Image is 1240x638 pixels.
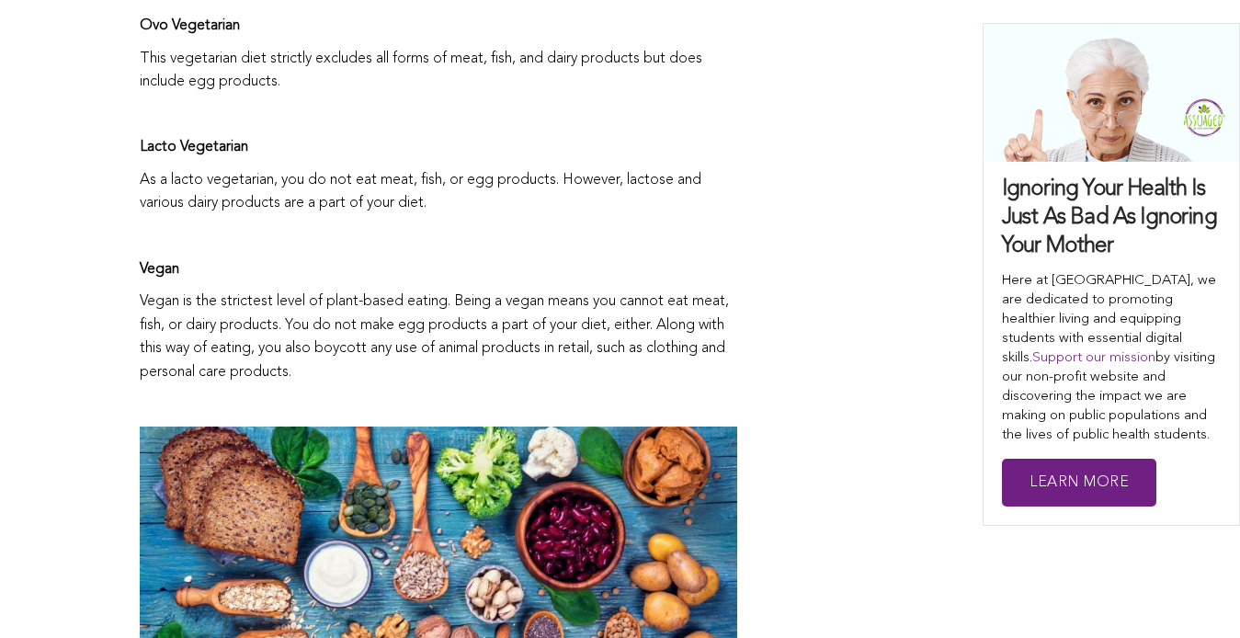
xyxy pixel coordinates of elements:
[140,15,737,39] p: Ovo Vegetarian
[1148,550,1240,638] iframe: Chat Widget
[1002,459,1156,507] a: Learn More
[140,258,737,282] p: Vegan
[140,291,737,384] p: Vegan is the strictest level of plant-based eating. Being a vegan means you cannot eat meat, fish...
[140,48,737,95] p: This vegetarian diet strictly excludes all forms of meat, fish, and dairy products but does inclu...
[140,169,737,216] p: As a lacto vegetarian, you do not eat meat, fish, or egg products. However, lactose and various d...
[140,136,737,160] p: Lacto Vegetarian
